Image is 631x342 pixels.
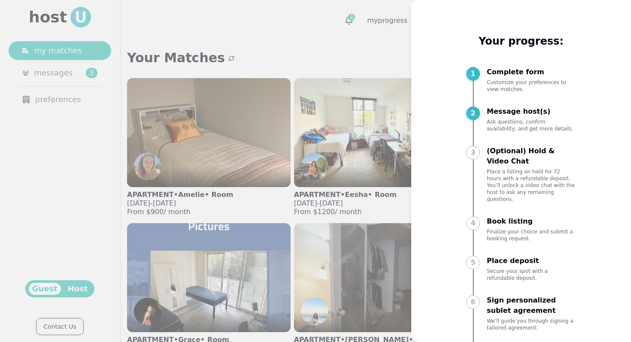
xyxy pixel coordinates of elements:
p: Place deposit [487,256,576,266]
div: 3 [466,146,480,160]
p: Your progress: [466,34,576,48]
p: Secure your spot with a refundable deposit. [487,268,576,281]
div: 4 [466,216,480,230]
p: (Optional) Hold & Video Chat [487,146,576,166]
p: Finalize your choice and submit a booking request. [487,228,576,242]
p: Place a listing on hold for 72 hours with a refundable deposit. You’ll unlock a video chat with t... [487,168,576,203]
div: 2 [466,106,480,120]
p: Message host(s) [487,106,576,117]
div: 1 [466,67,480,81]
p: Sign personalized sublet agreement [487,295,576,316]
p: We’ll guide you through signing a tailored agreement. [487,318,576,331]
p: Complete form [487,67,576,77]
p: Customize your preferences to view matches. [487,79,576,93]
div: 5 [466,256,480,269]
div: 6 [466,295,480,309]
p: Ask questions, confirm availability, and get more details. [487,118,576,132]
p: Book listing [487,216,576,227]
